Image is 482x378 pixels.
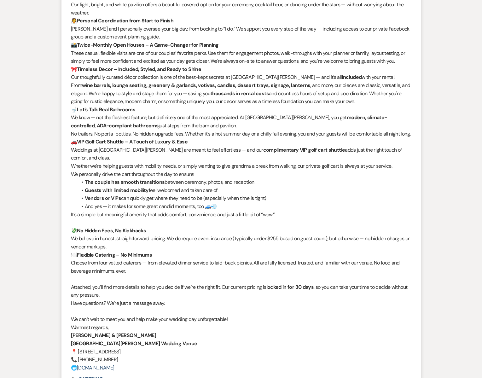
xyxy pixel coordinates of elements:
[71,332,156,339] strong: [PERSON_NAME] & [PERSON_NAME]
[77,364,114,371] a: [DOMAIN_NAME]
[71,170,411,178] p: We personally drive the cart throughout the day to ensure:
[71,1,404,16] span: Our light, bright, and white pavilion offers a beautiful covered option for your ceremony, cockta...
[71,235,410,250] span: We believe in honest, straightforward pricing. We do require event insurance (typically under $25...
[71,259,400,274] span: Choose from four vetted caterers — from elevated dinner service to laid-back picnics. All are ful...
[71,348,120,355] span: 📍 [STREET_ADDRESS]
[71,66,77,73] span: 🎀
[71,340,197,347] strong: [GEOGRAPHIC_DATA][PERSON_NAME] Wedding Venue
[71,283,411,299] p: , so you can take your time to decide without any pressure.
[71,114,347,121] span: We know — not the flashiest feature, but definitely one of the most appreciated. At [GEOGRAPHIC_D...
[71,146,411,162] p: adds just the right touch of comfort and class.
[266,284,314,290] strong: locked in for 30 days
[77,66,201,73] strong: Timeless Decor – Included, Styled, and Ready to Shine
[71,356,118,363] span: 📞 [PHONE_NUMBER]
[71,323,411,332] p: Warmest regards,
[71,81,411,106] p: From , and more, our pieces are classic, versatile, and elegant. We’re happy to style and stage t...
[85,195,121,201] strong: Vendors or VIPs
[77,227,146,234] strong: No Hidden Fees, No Kickbacks
[77,252,152,258] strong: Flexible Catering – No Minimums
[71,162,411,170] p: Whether we're helping guests with mobility needs, or simply wanting to give grandma a break from ...
[77,138,188,145] strong: VIP Golf Cart Shuttle – A Touch of Luxury & Ease
[77,178,411,186] li: between ceremony, photos, and reception
[71,227,77,234] span: 💸
[71,26,409,40] span: [PERSON_NAME] and I personally oversee your big day, from booking to “I do.” We support you every...
[82,82,310,89] strong: wine barrels, lounge seating, greenery & garlands, votives, candles, dessert trays, signage, lant...
[71,252,77,258] span: 🍽️
[77,186,411,195] li: feel welcomed and taken care of
[71,17,77,24] span: 👰
[77,17,173,24] strong: Personal Coordination from Start to Finish
[71,138,411,146] p: 🚗
[71,73,411,81] p: with your rental.
[71,106,411,114] p: 🚽
[71,113,411,130] p: just steps from the barn and pavilion.
[77,194,411,202] li: can quickly get where they need to be (especially when time is tight)
[71,130,411,138] p: No trailers. No porta-potties. No hidden upgrade fees. Whether it's a hot summer day or a chilly ...
[71,299,411,307] p: Have questions? We’re just a message away.
[71,42,77,48] span: 📸
[71,147,263,153] span: Weddings at [GEOGRAPHIC_DATA][PERSON_NAME] are meant to feel effortless — and our
[85,179,165,185] strong: The couple has smooth transitions
[71,74,342,80] span: Our thoughtfully curated décor collection is one of the best-kept secrets at [GEOGRAPHIC_DATA][PE...
[71,284,266,290] span: Attached, you’ll find more details to help you decide if we’re the right fit. Our current pricing is
[77,106,135,113] strong: Let’s Talk Real Bathrooms
[263,147,345,153] strong: complimentary VIP golf cart shuttle
[71,364,77,371] span: 🌐
[71,315,411,323] p: We can’t wait to meet you and help make your wedding day unforgettable!
[71,50,405,65] span: These casual, flexible visits are one of our couples’ favorite perks. Use them for engagement pho...
[85,187,149,194] strong: Guests with limited mobility
[77,202,411,211] li: And yes — it makes for some great candid moments, too 🚙💨
[71,211,411,219] p: It’s a simple but meaningful amenity that adds comfort, convenience, and just a little bit of “wow.”
[210,90,269,97] strong: thousands in rental costs
[342,74,362,80] strong: included
[77,42,219,48] strong: Twice-Monthly Open Houses – A Game-Changer for Planning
